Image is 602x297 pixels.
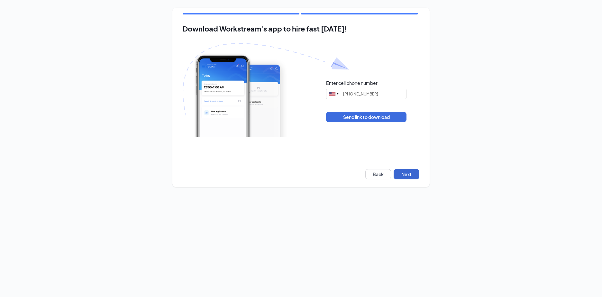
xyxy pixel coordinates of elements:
[365,169,391,179] button: Back
[183,25,419,33] h2: Download Workstream's app to hire fast [DATE]!
[394,169,419,179] button: Next
[183,43,349,137] img: Download Workstream's app with paper plane
[326,112,406,122] button: Send link to download
[326,80,378,86] div: Enter cell phone number
[326,89,406,99] input: (201) 555-0123
[326,89,341,99] div: United States: +1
